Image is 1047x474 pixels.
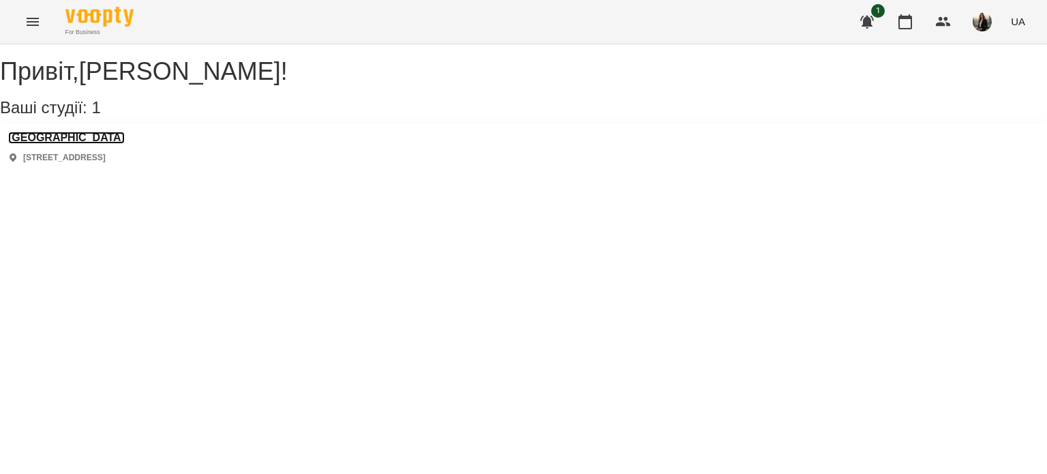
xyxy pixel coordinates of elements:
span: 1 [871,4,885,18]
img: Voopty Logo [65,7,134,27]
p: [STREET_ADDRESS] [23,152,106,164]
span: 1 [91,98,100,117]
button: UA [1005,9,1031,34]
a: [GEOGRAPHIC_DATA] [8,132,125,144]
button: Menu [16,5,49,38]
span: For Business [65,28,134,37]
img: 91952ddef0f0023157af724e1fee8812.jpg [973,12,992,31]
span: UA [1011,14,1025,29]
